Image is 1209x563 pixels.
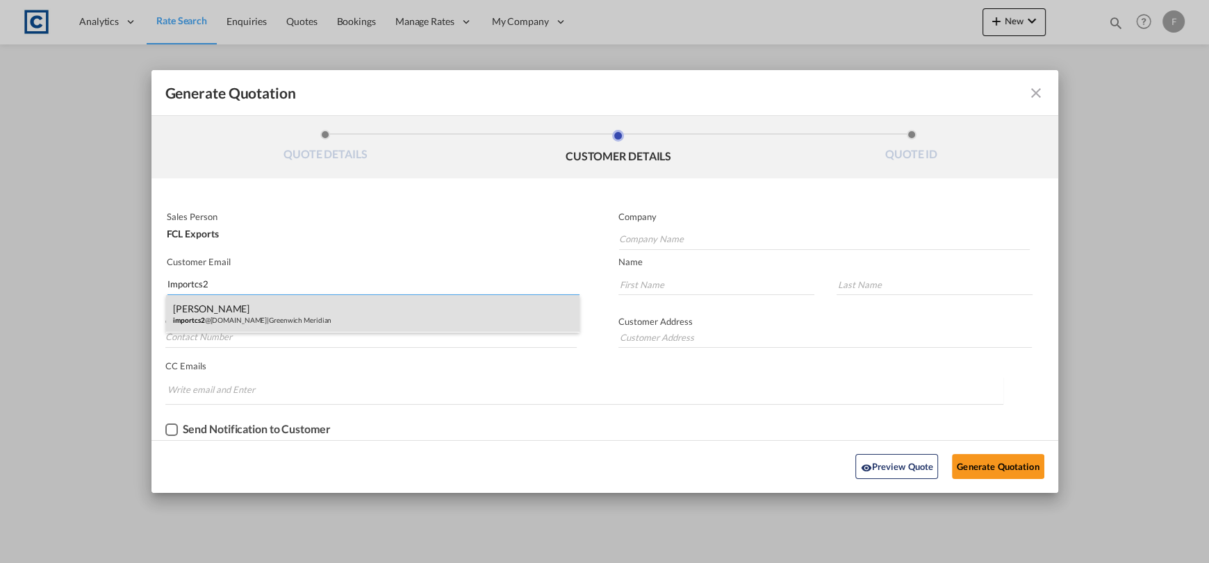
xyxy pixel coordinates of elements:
li: CUSTOMER DETAILS [472,130,765,167]
input: Company Name [619,229,1030,250]
p: Sales Person [167,211,577,222]
input: Customer Address [618,327,1032,348]
input: First Name [618,274,814,295]
div: Send Notification to Customer [183,423,331,435]
p: CC Emails [165,360,1003,371]
p: Customer Email [167,256,580,267]
li: QUOTE DETAILS [179,130,472,167]
button: icon-eyePreview Quote [855,454,938,479]
md-icon: icon-eye [860,462,871,473]
p: Company [618,211,1030,222]
p: Contact [165,316,577,327]
button: Generate Quotation [952,454,1044,479]
span: Generate Quotation [165,84,296,102]
input: Chips input. [167,378,272,401]
md-dialog: Generate QuotationQUOTE ... [151,70,1058,493]
md-chips-wrap: Chips container. Enter the text area, then type text, and press enter to add a chip. [165,377,1003,404]
md-icon: icon-close fg-AAA8AD cursor m-0 [1028,85,1044,101]
div: FCL Exports [167,222,577,239]
li: QUOTE ID [765,130,1058,167]
input: Contact Number [165,327,577,348]
p: Name [618,256,1058,267]
span: Customer Address [618,316,693,327]
input: Last Name [837,274,1033,295]
input: Search by Customer Name/Email Id/Company [167,274,580,295]
md-checkbox: Checkbox No Ink [165,423,331,437]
